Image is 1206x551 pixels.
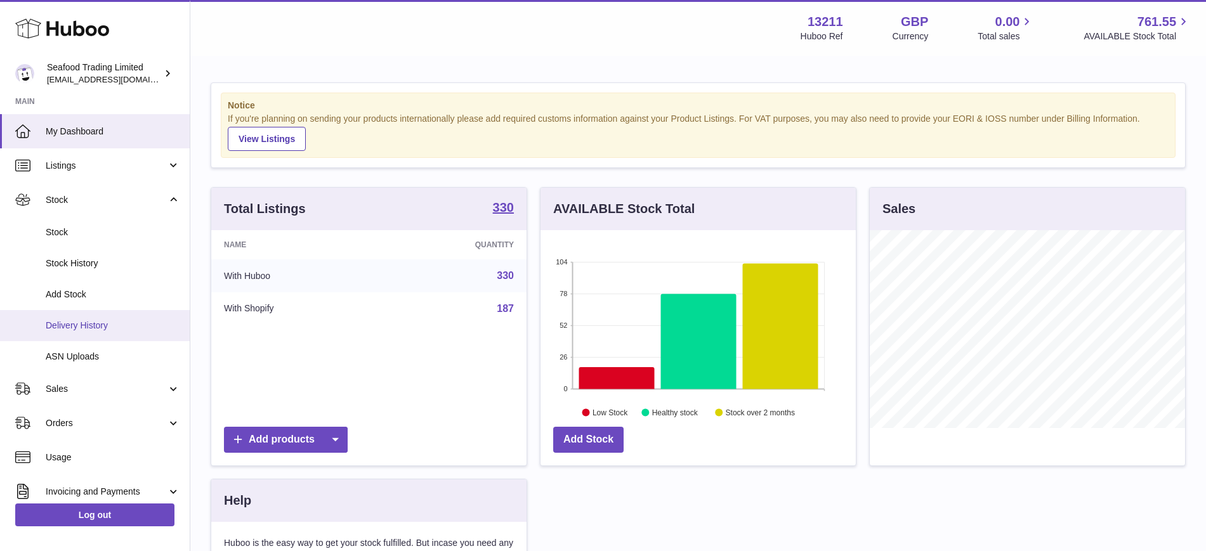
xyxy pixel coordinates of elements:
[15,64,34,83] img: internalAdmin-13211@internal.huboo.com
[46,126,180,138] span: My Dashboard
[46,486,167,498] span: Invoicing and Payments
[46,451,180,463] span: Usage
[493,201,514,214] strong: 330
[15,503,174,526] a: Log out
[1084,30,1191,42] span: AVAILABLE Stock Total
[228,113,1169,151] div: If you're planning on sending your products internationally please add required customs informati...
[46,320,180,332] span: Delivery History
[882,200,915,217] h3: Sales
[211,292,381,325] td: With Shopify
[224,427,348,453] a: Add products
[893,30,929,42] div: Currency
[901,13,928,30] strong: GBP
[563,385,567,392] text: 0
[211,230,381,259] th: Name
[560,353,567,361] text: 26
[978,30,1034,42] span: Total sales
[978,13,1034,42] a: 0.00 Total sales
[726,408,795,417] text: Stock over 2 months
[593,408,628,417] text: Low Stock
[228,127,306,151] a: View Listings
[493,201,514,216] a: 330
[46,417,167,429] span: Orders
[497,303,514,314] a: 187
[46,257,180,269] span: Stock History
[556,258,567,266] text: 104
[46,383,167,395] span: Sales
[46,226,180,238] span: Stock
[808,13,843,30] strong: 13211
[652,408,698,417] text: Healthy stock
[47,62,161,86] div: Seafood Trading Limited
[1137,13,1176,30] span: 761.55
[46,194,167,206] span: Stock
[224,200,306,217] h3: Total Listings
[1084,13,1191,42] a: 761.55 AVAILABLE Stock Total
[497,270,514,281] a: 330
[47,74,187,84] span: [EMAIL_ADDRESS][DOMAIN_NAME]
[46,351,180,363] span: ASN Uploads
[560,321,567,329] text: 52
[211,259,381,292] td: With Huboo
[560,290,567,297] text: 78
[995,13,1020,30] span: 0.00
[553,200,695,217] h3: AVAILABLE Stock Total
[553,427,624,453] a: Add Stock
[224,492,251,509] h3: Help
[46,160,167,172] span: Listings
[801,30,843,42] div: Huboo Ref
[381,230,527,259] th: Quantity
[228,100,1169,112] strong: Notice
[46,288,180,301] span: Add Stock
